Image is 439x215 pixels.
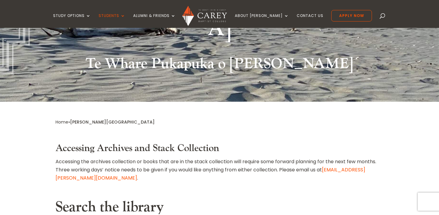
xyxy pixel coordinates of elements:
[331,10,372,21] a: Apply Now
[56,119,155,125] span: »
[297,14,323,28] a: Contact Us
[70,119,155,125] span: [PERSON_NAME][GEOGRAPHIC_DATA]
[182,6,227,26] img: Carey Baptist College
[99,14,125,28] a: Students
[56,157,383,182] p: Accessing the archives collection or books that are in the stack collection will require some for...
[56,143,383,157] h3: Accessing Archives and Stack Collection
[53,14,91,28] a: Study Options
[133,14,176,28] a: Alumni & Friends
[56,55,383,75] h2: Te Whare Pukapuka o [PERSON_NAME]
[235,14,289,28] a: About [PERSON_NAME]
[56,119,69,125] a: Home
